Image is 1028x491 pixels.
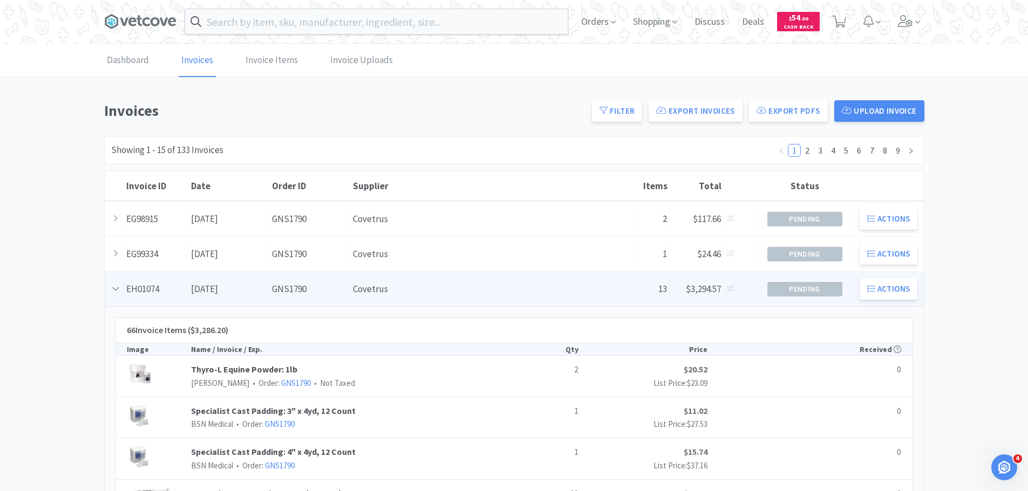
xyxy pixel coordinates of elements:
[866,144,879,157] li: 7
[514,404,578,418] p: 1
[991,454,1017,480] iframe: Intercom live chat
[104,44,152,77] a: Dashboard
[312,378,318,388] span: •
[265,460,295,471] a: GNS1790
[592,100,642,122] button: Filter
[191,378,249,388] span: [PERSON_NAME]
[690,17,729,27] a: Discuss
[188,275,269,303] div: [DATE]
[778,148,785,154] i: icon: left
[789,15,792,22] span: $
[788,144,800,156] a: 1
[578,343,707,355] div: Price
[814,144,827,157] li: 3
[350,205,632,233] div: Covetrus
[233,419,295,429] span: Order:
[188,240,269,268] div: [DATE]
[191,404,514,418] a: Specialist Cast Padding: 3" x 4yd, 12 Count
[191,460,233,471] span: BSN Medical
[127,343,192,355] div: Image
[768,247,842,261] span: Pending
[853,144,865,156] a: 6
[768,282,842,296] span: Pending
[191,180,267,192] div: Date
[827,144,839,156] a: 4
[649,100,742,122] button: Export Invoices
[892,144,904,156] a: 9
[191,343,514,355] div: Name / Invoice / Exp.
[860,344,901,354] span: Received
[1013,454,1022,463] span: 4
[801,144,813,156] a: 2
[127,363,154,385] img: 8d7144a0ed3c4a2683ec33e5c4668d4d_26388.png
[179,44,216,77] a: Invoices
[788,144,801,157] li: 1
[632,205,670,233] div: 2
[269,275,350,303] div: GNS1790
[805,363,902,377] div: 0
[686,283,721,295] span: $3,294.57
[311,378,355,388] span: Not Taxed
[840,144,853,157] li: 5
[789,12,808,23] span: 54
[269,240,350,268] div: GNS1790
[265,419,295,429] a: GNS1790
[514,343,578,355] div: Qty
[127,445,151,468] img: 54a169df3e49466a9443b79962157102_28241.png
[124,275,188,303] div: EH01074
[879,144,891,157] li: 8
[738,17,768,27] a: Deals
[814,144,826,156] a: 3
[632,275,670,303] div: 13
[104,99,586,123] h1: Invoices
[188,205,269,233] div: [DATE]
[235,460,241,471] span: •
[514,445,578,459] p: 1
[233,460,295,471] span: Order:
[697,248,721,260] span: $24.46
[908,148,914,154] i: icon: right
[860,278,918,300] button: Actions
[684,405,707,416] strong: $11.02
[243,44,301,77] a: Invoice Items
[904,144,917,157] li: Next Page
[350,275,632,303] div: Covetrus
[111,143,223,157] div: Showing 1 - 15 of 133 Invoices
[578,459,707,472] p: List Price:
[840,144,852,156] a: 5
[328,44,396,77] a: Invoice Uploads
[800,15,808,22] span: . 00
[860,243,918,265] button: Actions
[350,240,632,268] div: Covetrus
[269,205,350,233] div: GNS1790
[126,180,186,192] div: Invoice ID
[127,404,151,427] img: 332d7fee1c074cfbab1ef8f99c83ef2d_28240.png
[805,445,902,459] div: 0
[687,460,707,471] span: $37.16
[687,419,707,429] span: $27.53
[124,205,188,233] div: EG98915
[866,144,878,156] a: 7
[768,212,842,226] span: Pending
[860,208,918,230] button: Actions
[185,9,568,34] input: Search by item, sku, manufacturer, ingredient, size...
[127,323,228,337] h5: 66 Invoice Items ($3,286.20)
[673,180,721,192] div: Total
[684,364,707,375] strong: $20.52
[693,213,721,225] span: $117.66
[775,144,788,157] li: Previous Page
[251,378,257,388] span: •
[777,7,820,36] a: $54.00Cash Back
[578,377,707,390] p: List Price:
[124,240,188,268] div: EG99334
[191,419,233,429] span: BSN Medical
[827,144,840,157] li: 4
[834,100,924,122] button: Upload Invoice
[632,240,670,268] div: 1
[353,180,630,192] div: Supplier
[249,378,311,388] span: Order:
[687,378,707,388] span: $23.09
[684,446,707,457] strong: $15.74
[191,445,514,459] a: Specialist Cast Padding: 4" x 4yd, 12 Count
[891,144,904,157] li: 9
